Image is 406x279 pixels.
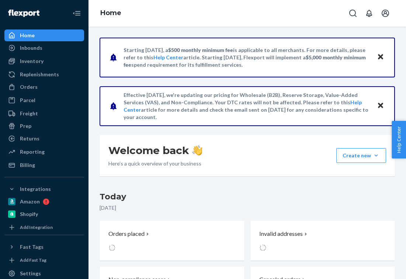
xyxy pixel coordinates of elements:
a: Billing [4,159,84,171]
ol: breadcrumbs [94,3,127,24]
button: Open Search Box [346,6,360,21]
p: Starting [DATE], a is applicable to all merchants. For more details, please refer to this article... [124,46,370,69]
div: Orders [20,83,38,91]
div: Freight [20,110,38,117]
p: [DATE] [100,204,395,212]
a: Reporting [4,146,84,158]
button: Invalid addresses [250,221,395,261]
a: Orders [4,81,84,93]
img: hand-wave emoji [192,145,202,156]
a: Amazon [4,196,84,207]
a: Inbounds [4,42,84,54]
div: Reporting [20,148,45,156]
a: Home [4,29,84,41]
div: Fast Tags [20,243,44,251]
button: Open notifications [362,6,376,21]
a: Home [100,9,121,17]
div: Replenishments [20,71,59,78]
a: Inventory [4,55,84,67]
a: Returns [4,133,84,144]
button: Orders placed [100,221,244,261]
div: Inbounds [20,44,42,52]
p: Effective [DATE], we're updating our pricing for Wholesale (B2B), Reserve Storage, Value-Added Se... [124,91,370,121]
div: Inventory [20,57,44,65]
a: Shopify [4,208,84,220]
div: Add Integration [20,224,53,230]
a: Add Integration [4,223,84,232]
button: Create new [336,148,386,163]
h1: Welcome back [108,144,202,157]
button: Integrations [4,183,84,195]
div: Amazon [20,198,40,205]
span: $500 monthly minimum fee [168,47,233,53]
p: Invalid addresses [259,230,303,238]
div: Add Fast Tag [20,257,46,263]
button: Close [376,52,385,63]
div: Billing [20,161,35,169]
p: Orders placed [108,230,145,238]
div: Prep [20,122,31,130]
h3: Today [100,191,395,203]
a: Prep [4,120,84,132]
button: Help Center [392,121,406,158]
img: Flexport logo [8,10,39,17]
a: Parcel [4,94,84,106]
div: Returns [20,135,39,142]
button: Open account menu [378,6,393,21]
button: Fast Tags [4,241,84,253]
div: Settings [20,270,41,277]
a: Help Center [153,54,183,60]
button: Close [376,101,385,111]
a: Replenishments [4,69,84,80]
button: Close Navigation [69,6,84,21]
div: Parcel [20,97,35,104]
a: Freight [4,108,84,119]
div: Home [20,32,35,39]
a: Add Fast Tag [4,256,84,265]
div: Shopify [20,210,38,218]
div: Integrations [20,185,51,193]
p: Here’s a quick overview of your business [108,160,202,167]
